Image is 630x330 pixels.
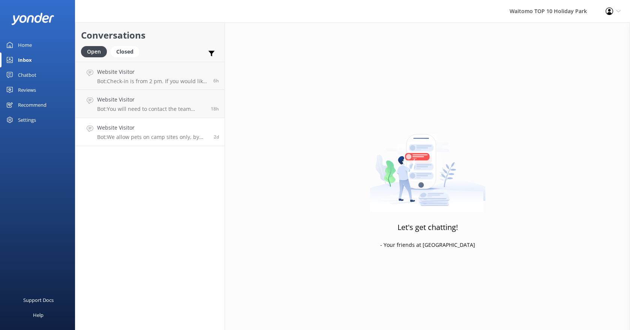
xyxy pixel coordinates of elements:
a: Website VisitorBot:Check-in is from 2 pm. If you would like to check in earlier than 2 pm, please... [75,62,225,90]
div: Recommend [18,97,46,112]
img: artwork of a man stealing a conversation from at giant smartphone [370,118,486,212]
div: Reviews [18,82,36,97]
div: Open [81,46,107,57]
h4: Website Visitor [97,124,208,132]
div: Settings [18,112,36,127]
h3: Let's get chatting! [397,221,458,233]
a: Closed [111,47,143,55]
p: Bot: We allow pets on camp sites only, by prior arrangement outside of peak season, with a charge... [97,134,208,140]
a: Website VisitorBot:You will need to contact the team directly for assistance with your Top 10 Mem... [75,90,225,118]
span: Oct 05 2025 02:46pm (UTC +13:00) Pacific/Auckland [214,134,219,140]
a: Website VisitorBot:We allow pets on camp sites only, by prior arrangement outside of peak season,... [75,118,225,146]
div: Help [33,308,43,323]
p: - Your friends at [GEOGRAPHIC_DATA] [380,241,475,249]
div: Inbox [18,52,32,67]
div: Chatbot [18,67,36,82]
h4: Website Visitor [97,96,205,104]
div: Support Docs [23,293,54,308]
p: Bot: You will need to contact the team directly for assistance with your Top 10 Membership. [97,106,205,112]
p: Bot: Check-in is from 2 pm. If you would like to check in earlier than 2 pm, please give our frie... [97,78,208,85]
img: yonder-white-logo.png [11,13,54,25]
span: Oct 07 2025 09:41am (UTC +13:00) Pacific/Auckland [213,78,219,84]
h2: Conversations [81,28,219,42]
div: Closed [111,46,139,57]
a: Open [81,47,111,55]
h4: Website Visitor [97,68,208,76]
span: Oct 06 2025 09:40pm (UTC +13:00) Pacific/Auckland [211,106,219,112]
div: Home [18,37,32,52]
